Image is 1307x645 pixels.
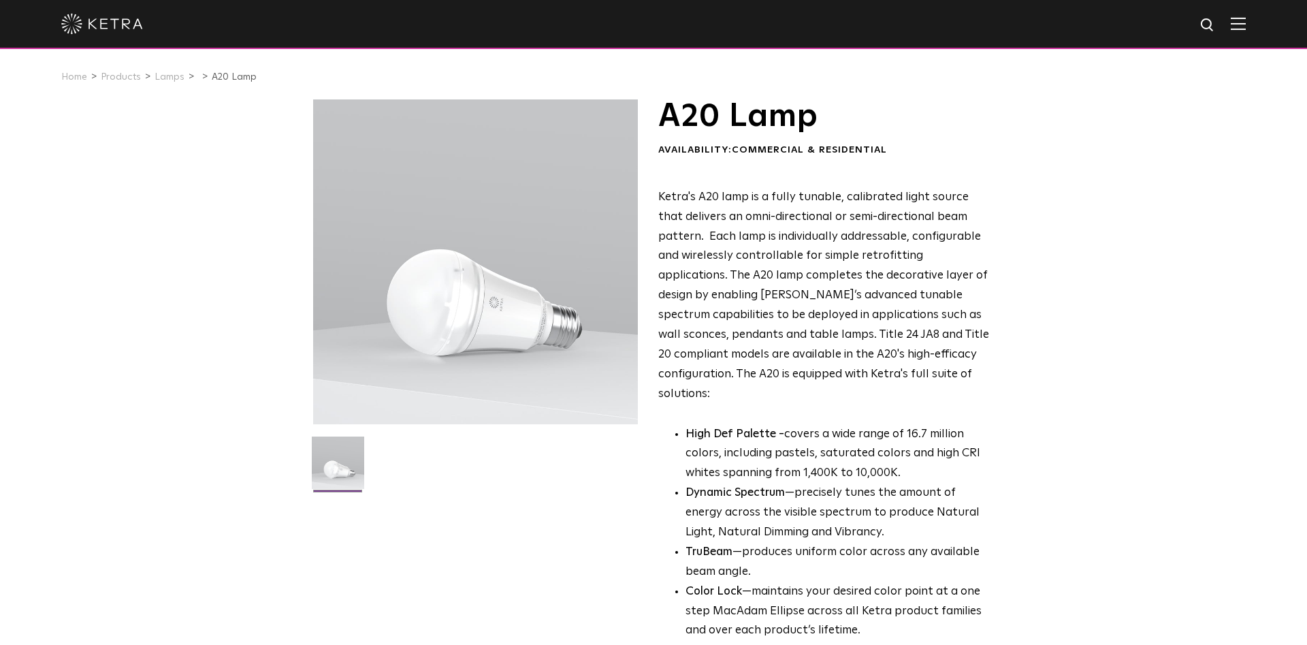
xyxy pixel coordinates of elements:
a: Lamps [155,72,184,82]
img: A20-Lamp-2021-Web-Square [312,437,364,499]
li: —produces uniform color across any available beam angle. [685,543,990,582]
a: A20 Lamp [212,72,257,82]
span: Commercial & Residential [732,145,887,155]
span: Ketra's A20 lamp is a fully tunable, calibrated light source that delivers an omni-directional or... [658,191,989,400]
strong: Dynamic Spectrum [685,487,785,499]
img: Hamburger%20Nav.svg [1231,17,1246,30]
a: Home [61,72,87,82]
strong: High Def Palette - [685,428,784,440]
li: —maintains your desired color point at a one step MacAdam Ellipse across all Ketra product famili... [685,582,990,642]
strong: TruBeam [685,546,732,558]
img: search icon [1199,17,1216,34]
img: ketra-logo-2019-white [61,14,143,34]
div: Availability: [658,144,990,157]
a: Products [101,72,141,82]
strong: Color Lock [685,586,742,597]
h1: A20 Lamp [658,99,990,133]
p: covers a wide range of 16.7 million colors, including pastels, saturated colors and high CRI whit... [685,425,990,484]
li: —precisely tunes the amount of energy across the visible spectrum to produce Natural Light, Natur... [685,484,990,543]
